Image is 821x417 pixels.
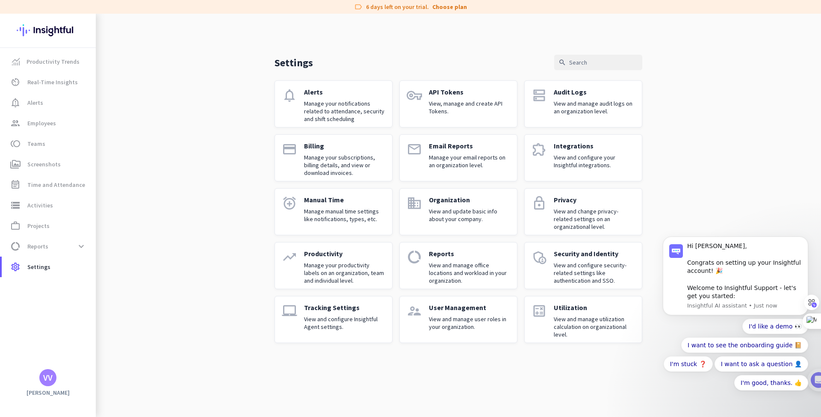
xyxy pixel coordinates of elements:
a: supervisor_accountUser ManagementView and manage user roles in your organization. [399,296,517,343]
p: View, manage and create API Tokens. [429,100,510,115]
span: Time and Attendance [27,180,85,190]
p: View and manage office locations and workload in your organization. [429,261,510,284]
p: View and manage utilization calculation on organizational level. [554,315,635,338]
a: alarm_addManual TimeManage manual time settings like notifications, types, etc. [275,188,393,235]
i: payment [282,142,297,157]
a: perm_mediaScreenshots [2,154,96,174]
i: email [407,142,422,157]
h1: Tasks [73,4,100,18]
i: vpn_key [407,88,422,103]
a: laptop_macTracking SettingsView and configure Insightful Agent settings. [275,296,393,343]
a: domainOrganizationView and update basic info about your company. [399,188,517,235]
a: calculateUtilizationView and manage utilization calculation on organizational level. [524,296,642,343]
i: av_timer [10,77,21,87]
a: lockPrivacyView and change privacy-related settings on an organizational level. [524,188,642,235]
a: notificationsAlertsManage your notifications related to attendance, security and shift scheduling [275,80,393,127]
p: View and update basic info about your company. [429,207,510,223]
div: VV [43,373,53,382]
span: Employees [27,118,56,128]
span: Home [12,288,30,294]
p: Reports [429,249,510,258]
div: 1Add employees [16,146,155,160]
a: av_timerReal-Time Insights [2,72,96,92]
span: Teams [27,139,45,149]
a: paymentBillingManage your subscriptions, billing details, and view or download invoices. [275,134,393,181]
p: Security and Identity [554,249,635,258]
a: data_usageReportsView and manage office locations and workload in your organization. [399,242,517,289]
p: About 10 minutes [109,112,162,121]
span: Reports [27,241,48,251]
span: Activities [27,200,53,210]
p: Utilization [554,303,635,312]
span: Settings [27,262,50,272]
p: View and configure Insightful Agent settings. [304,315,385,331]
p: View and change privacy-related settings on an organizational level. [554,207,635,231]
i: domain [407,195,422,211]
p: Settings [275,56,313,69]
a: event_noteTime and Attendance [2,174,96,195]
p: View and manage audit logs on an organization level. [554,100,635,115]
a: tollTeams [2,133,96,154]
button: Help [86,267,128,301]
div: Close [150,3,165,19]
button: Add your employees [33,206,115,223]
a: trending_upProductivityManage your productivity labels on an organization, team and individual le... [275,242,393,289]
i: alarm_add [282,195,297,211]
i: dns [532,88,547,103]
i: label [354,3,363,11]
i: trending_up [282,249,297,265]
a: storageActivities [2,195,96,216]
i: supervisor_account [407,303,422,319]
span: Productivity Trends [27,56,80,67]
a: work_outlineProjects [2,216,96,236]
p: Manage your notifications related to attendance, security and shift scheduling [304,100,385,123]
iframe: Intercom notifications message [650,152,821,413]
a: admin_panel_settingsSecurity and IdentityView and configure security-related settings like authen... [524,242,642,289]
span: Help [100,288,114,294]
a: data_usageReportsexpand_more [2,236,96,257]
i: admin_panel_settings [532,249,547,265]
button: Messages [43,267,86,301]
span: Projects [27,221,50,231]
p: Manage your productivity labels on an organization, team and individual level. [304,261,385,284]
span: Alerts [27,98,43,108]
p: API Tokens [429,88,510,96]
a: settingsSettings [2,257,96,277]
i: perm_media [10,159,21,169]
a: groupEmployees [2,113,96,133]
p: Privacy [554,195,635,204]
p: Organization [429,195,510,204]
i: lock [532,195,547,211]
a: Choose plan [432,3,467,11]
span: Real-Time Insights [27,77,78,87]
img: Insightful logo [17,14,79,47]
p: Integrations [554,142,635,150]
i: group [10,118,21,128]
a: extensionIntegrationsView and configure your Insightful integrations. [524,134,642,181]
div: 🎊 Welcome to Insightful! 🎊 [12,33,159,64]
p: Alerts [304,88,385,96]
p: Billing [304,142,385,150]
div: You're just a few steps away from completing the essential app setup [12,64,159,84]
div: 2Initial tracking settings and how to edit them [16,243,155,263]
span: Tasks [140,288,159,294]
a: emailEmail ReportsManage your email reports on an organization level. [399,134,517,181]
p: 4 steps [9,112,30,121]
a: dnsAudit LogsView and manage audit logs on an organization level. [524,80,642,127]
i: toll [10,139,21,149]
i: data_usage [407,249,422,265]
a: menu-itemProductivity Trends [2,51,96,72]
i: laptop_mac [282,303,297,319]
i: work_outline [10,221,21,231]
p: View and configure security-related settings like authentication and SSO. [554,261,635,284]
i: data_usage [10,241,21,251]
div: [PERSON_NAME] from Insightful [47,92,141,101]
div: It's time to add your employees! This is crucial since Insightful will start collecting their act... [33,163,149,199]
